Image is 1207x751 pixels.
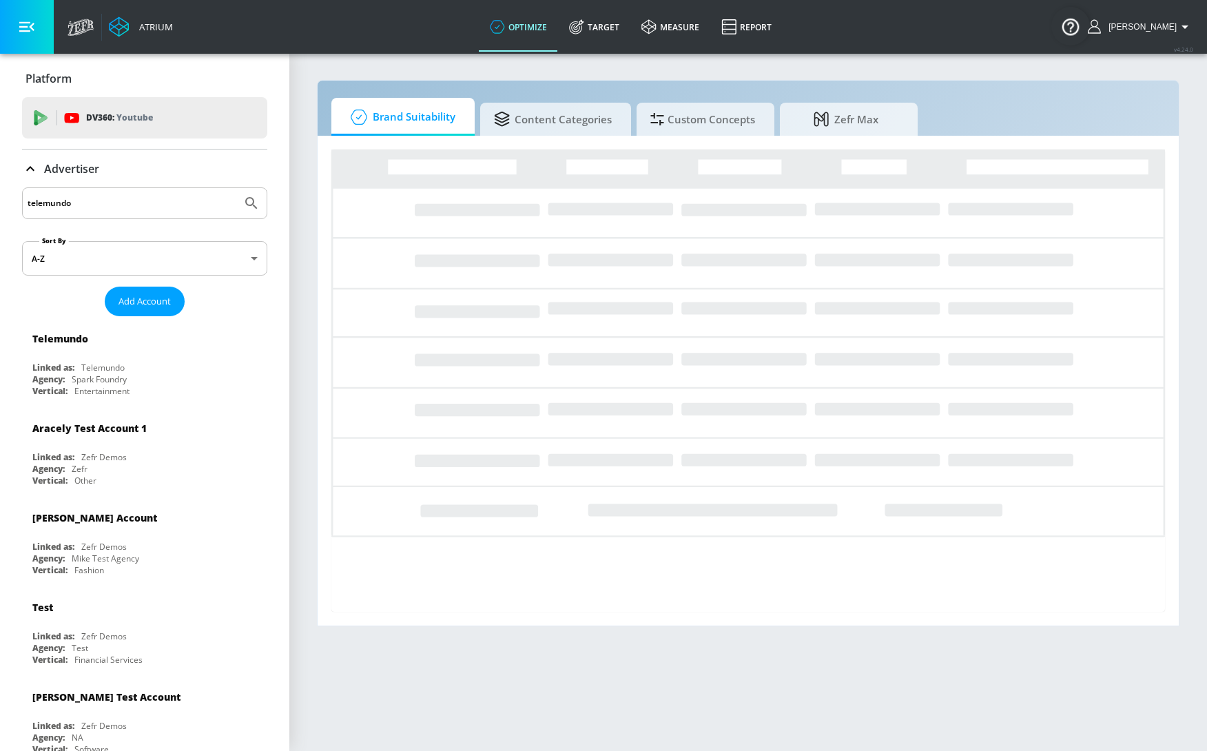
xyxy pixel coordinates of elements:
[650,103,755,136] span: Custom Concepts
[32,564,68,576] div: Vertical:
[32,541,74,553] div: Linked as:
[74,475,96,486] div: Other
[81,451,127,463] div: Zefr Demos
[32,601,53,614] div: Test
[22,411,267,490] div: Aracely Test Account 1Linked as:Zefr DemosAgency:ZefrVertical:Other
[109,17,173,37] a: Atrium
[134,21,173,33] div: Atrium
[72,642,88,654] div: Test
[236,188,267,218] button: Submit Search
[116,110,153,125] p: Youtube
[72,463,87,475] div: Zefr
[22,501,267,579] div: [PERSON_NAME] AccountLinked as:Zefr DemosAgency:Mike Test AgencyVertical:Fashion
[74,564,104,576] div: Fashion
[74,385,130,397] div: Entertainment
[794,103,898,136] span: Zefr Max
[22,241,267,276] div: A-Z
[44,161,99,176] p: Advertiser
[32,451,74,463] div: Linked as:
[72,553,139,564] div: Mike Test Agency
[1051,7,1090,45] button: Open Resource Center
[22,590,267,669] div: TestLinked as:Zefr DemosAgency:TestVertical:Financial Services
[345,101,455,134] span: Brand Suitability
[72,732,83,743] div: NA
[1103,22,1177,32] span: login as: rebecca.streightiff@zefr.com
[710,2,783,52] a: Report
[22,59,267,98] div: Platform
[32,362,74,373] div: Linked as:
[105,287,185,316] button: Add Account
[81,362,125,373] div: Telemundo
[558,2,630,52] a: Target
[86,110,153,125] p: DV360:
[32,463,65,475] div: Agency:
[25,71,72,86] p: Platform
[32,690,180,703] div: [PERSON_NAME] Test Account
[32,385,68,397] div: Vertical:
[39,236,69,245] label: Sort By
[32,373,65,385] div: Agency:
[32,732,65,743] div: Agency:
[74,654,143,666] div: Financial Services
[32,654,68,666] div: Vertical:
[81,720,127,732] div: Zefr Demos
[32,630,74,642] div: Linked as:
[630,2,710,52] a: measure
[32,553,65,564] div: Agency:
[32,720,74,732] div: Linked as:
[32,642,65,654] div: Agency:
[72,373,127,385] div: Spark Foundry
[32,475,68,486] div: Vertical:
[28,194,236,212] input: Search by name
[22,322,267,400] div: TelemundoLinked as:TelemundoAgency:Spark FoundryVertical:Entertainment
[22,150,267,188] div: Advertiser
[1088,19,1193,35] button: [PERSON_NAME]
[494,103,612,136] span: Content Categories
[118,294,171,309] span: Add Account
[81,630,127,642] div: Zefr Demos
[479,2,558,52] a: optimize
[32,332,88,345] div: Telemundo
[32,511,157,524] div: [PERSON_NAME] Account
[32,422,147,435] div: Aracely Test Account 1
[81,541,127,553] div: Zefr Demos
[22,97,267,138] div: DV360: Youtube
[1174,45,1193,53] span: v 4.24.0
